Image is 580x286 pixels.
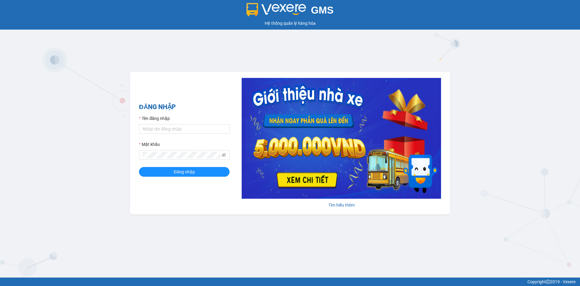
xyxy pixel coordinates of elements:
div: Tìm hiểu thêm [242,202,441,208]
input: Mật khẩu [143,152,221,158]
div: Hệ thống quản lý hàng hóa [2,20,578,27]
div: Copyright 2019 - Vexere [5,278,575,285]
a: GMS [246,9,334,14]
span: eye-invisible [222,153,226,157]
label: Tên đăng nhập [139,115,170,122]
img: banner-0 [242,78,441,199]
h2: ĐĂNG NHẬP [139,102,230,112]
button: Đăng nhập [139,167,230,177]
span: Đăng nhập [174,169,195,175]
img: logo 2 [246,3,306,16]
label: Mật khẩu [139,141,160,148]
span: copyright [546,280,550,284]
input: Tên đăng nhập [139,124,230,134]
span: GMS [311,5,333,16]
